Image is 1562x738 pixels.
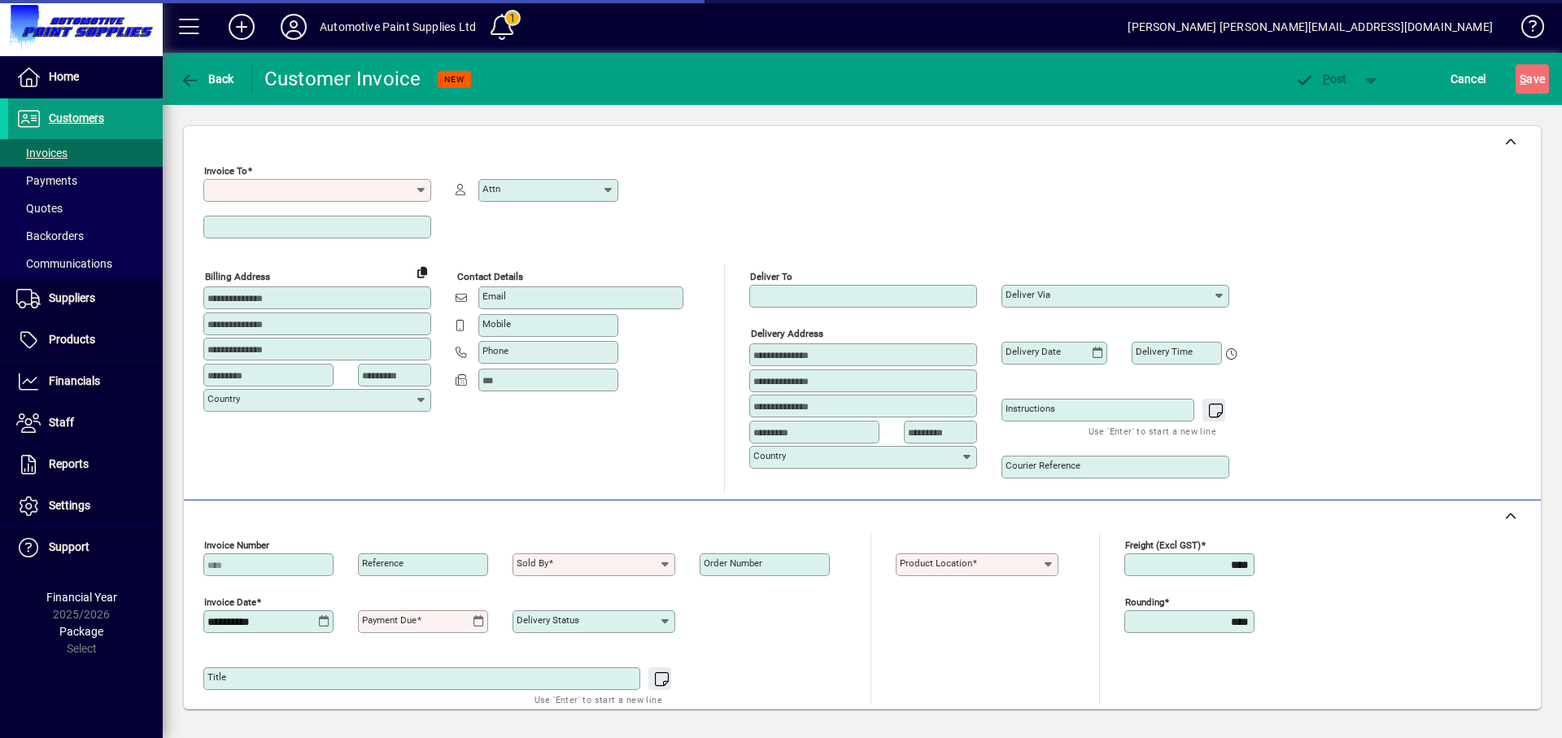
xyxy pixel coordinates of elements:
[1006,403,1055,414] mat-label: Instructions
[750,271,792,282] mat-label: Deliver To
[59,625,103,638] span: Package
[8,222,163,250] a: Backorders
[8,444,163,485] a: Reports
[1446,64,1490,94] button: Cancel
[1451,66,1486,92] span: Cancel
[8,403,163,443] a: Staff
[180,72,234,85] span: Back
[8,167,163,194] a: Payments
[176,64,238,94] button: Back
[49,416,74,429] span: Staff
[268,12,320,41] button: Profile
[207,671,226,683] mat-label: Title
[1516,64,1549,94] button: Save
[16,174,77,187] span: Payments
[8,278,163,319] a: Suppliers
[482,318,511,330] mat-label: Mobile
[204,539,269,551] mat-label: Invoice number
[8,250,163,277] a: Communications
[16,202,63,215] span: Quotes
[49,457,89,470] span: Reports
[49,291,95,304] span: Suppliers
[482,345,508,356] mat-label: Phone
[46,591,117,604] span: Financial Year
[1089,421,1216,440] mat-hint: Use 'Enter' to start a new line
[900,557,972,569] mat-label: Product location
[704,557,762,569] mat-label: Order number
[8,320,163,360] a: Products
[482,290,506,302] mat-label: Email
[8,57,163,98] a: Home
[49,70,79,83] span: Home
[1294,72,1347,85] span: ost
[753,450,786,461] mat-label: Country
[49,540,89,553] span: Support
[49,374,100,387] span: Financials
[362,614,417,626] mat-label: Payment due
[8,486,163,526] a: Settings
[1125,539,1201,551] mat-label: Freight (excl GST)
[409,259,435,285] button: Copy to Delivery address
[1128,14,1493,40] div: [PERSON_NAME] [PERSON_NAME][EMAIL_ADDRESS][DOMAIN_NAME]
[8,361,163,402] a: Financials
[16,146,68,159] span: Invoices
[216,12,268,41] button: Add
[49,333,95,346] span: Products
[444,74,465,85] span: NEW
[1136,346,1193,357] mat-label: Delivery time
[1323,72,1330,85] span: P
[16,229,84,242] span: Backorders
[163,64,252,94] app-page-header-button: Back
[8,527,163,568] a: Support
[1125,596,1164,608] mat-label: Rounding
[1006,346,1061,357] mat-label: Delivery date
[362,557,404,569] mat-label: Reference
[16,257,112,270] span: Communications
[1006,289,1050,300] mat-label: Deliver via
[1006,460,1080,471] mat-label: Courier Reference
[1509,3,1542,56] a: Knowledge Base
[49,499,90,512] span: Settings
[204,165,247,177] mat-label: Invoice To
[517,557,548,569] mat-label: Sold by
[8,139,163,167] a: Invoices
[264,66,421,92] div: Customer Invoice
[204,596,256,608] mat-label: Invoice date
[1520,66,1545,92] span: ave
[8,194,163,222] a: Quotes
[49,111,104,124] span: Customers
[1520,72,1526,85] span: S
[207,393,240,404] mat-label: Country
[1286,64,1355,94] button: Post
[517,614,579,626] mat-label: Delivery status
[534,690,662,709] mat-hint: Use 'Enter' to start a new line
[482,183,500,194] mat-label: Attn
[320,14,476,40] div: Automotive Paint Supplies Ltd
